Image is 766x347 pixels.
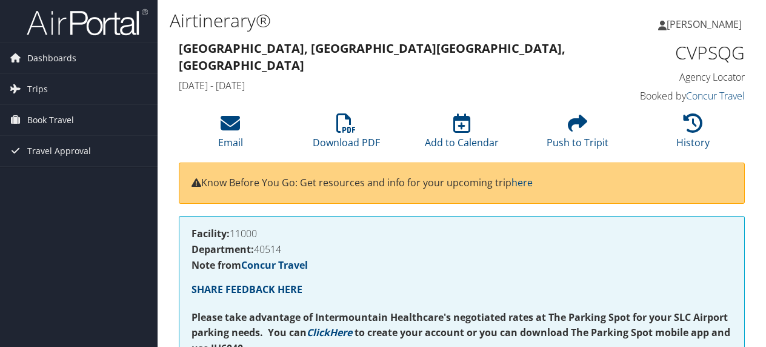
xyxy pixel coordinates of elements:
[511,176,533,189] a: here
[27,43,76,73] span: Dashboards
[676,120,710,149] a: History
[617,40,745,66] h1: CVPSQG
[27,8,148,36] img: airportal-logo.png
[667,18,742,31] span: [PERSON_NAME]
[191,283,302,296] a: SHARE FEEDBACK HERE
[191,175,732,191] p: Know Before You Go: Get resources and info for your upcoming trip
[191,311,728,340] strong: Please take advantage of Intermountain Healthcare's negotiated rates at The Parking Spot for your...
[686,89,745,103] a: Concur Travel
[179,40,565,73] strong: [GEOGRAPHIC_DATA], [GEOGRAPHIC_DATA] [GEOGRAPHIC_DATA], [GEOGRAPHIC_DATA]
[658,6,754,42] a: [PERSON_NAME]
[191,229,732,238] h4: 11000
[27,105,74,135] span: Book Travel
[179,79,599,92] h4: [DATE] - [DATE]
[425,120,499,149] a: Add to Calendar
[191,227,230,240] strong: Facility:
[218,120,243,149] a: Email
[170,8,559,33] h1: Airtinerary®
[617,70,745,84] h4: Agency Locator
[330,326,352,339] a: Here
[307,326,330,339] a: Click
[191,258,308,272] strong: Note from
[241,258,308,272] a: Concur Travel
[191,244,732,254] h4: 40514
[27,74,48,104] span: Trips
[547,120,608,149] a: Push to Tripit
[191,243,254,256] strong: Department:
[27,136,91,166] span: Travel Approval
[313,120,380,149] a: Download PDF
[617,89,745,103] h4: Booked by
